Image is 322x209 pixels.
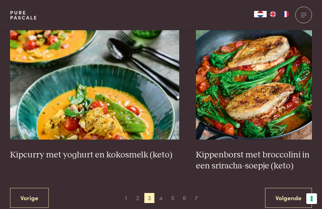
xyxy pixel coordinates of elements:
[279,11,292,17] a: FR
[254,11,267,17] a: NL
[196,150,312,171] h3: Kippenborst met broccolini in een sriracha-soepje (keto)
[196,14,312,140] img: Kippenborst met broccolini in een sriracha-soepje (keto)
[10,10,37,20] a: PurePascale
[254,11,267,17] div: Language
[179,193,189,203] span: 6
[254,11,292,17] aside: Language selected: Nederlands
[121,193,131,203] span: 1
[10,14,179,140] img: Kipcurry met yoghurt en kokosmelk (keto)
[267,11,292,17] ul: Language list
[10,14,179,160] a: Kipcurry met yoghurt en kokosmelk (keto) Kipcurry met yoghurt en kokosmelk (keto)
[144,193,154,203] span: 3
[191,193,201,203] span: 7
[10,150,179,161] h3: Kipcurry met yoghurt en kokosmelk (keto)
[196,14,312,171] a: Kippenborst met broccolini in een sriracha-soepje (keto) Kippenborst met broccolini in een srirac...
[168,193,178,203] span: 5
[267,11,279,17] a: EN
[265,188,312,208] a: Volgende
[306,193,317,204] button: Uw voorkeuren voor toestemming voor trackingtechnologieën
[133,193,143,203] span: 2
[156,193,166,203] span: 4
[10,188,49,208] a: Vorige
